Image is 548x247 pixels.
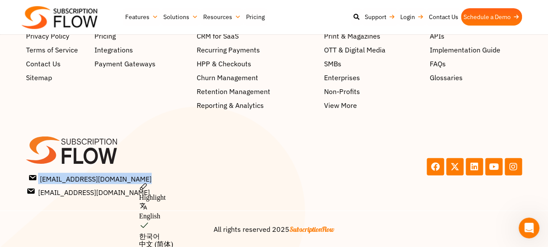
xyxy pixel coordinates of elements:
span: Payment Gateways [94,58,156,69]
span: FAQs [430,58,446,69]
a: Reporting & Analytics [197,100,315,110]
a: [EMAIL_ADDRESS][DOMAIN_NAME] [28,173,272,184]
a: Sitemap [26,72,86,83]
span: Recurring Payments [197,45,260,55]
span: Integrations [94,45,133,55]
a: [EMAIL_ADDRESS][DOMAIN_NAME] [28,186,272,198]
iframe: Intercom live chat [519,218,539,238]
span: Retention Management [197,86,270,97]
a: Glossaries [430,72,522,83]
img: SF-logo [26,136,117,164]
a: HPP & Checkouts [197,58,315,69]
a: Pricing [243,8,267,26]
a: FAQs [430,58,522,69]
span: Glossaries [430,72,463,83]
a: Schedule a Demo [461,8,522,26]
span: Terms of Service [26,45,78,55]
a: Print & Magazines [324,31,421,41]
span: Print & Magazines [324,31,380,41]
span: SMBs [324,58,341,69]
a: Retention Management [197,86,315,97]
span: Non-Profits [324,86,360,97]
span: Privacy Policy [26,31,69,41]
span: [EMAIL_ADDRESS][DOMAIN_NAME] [29,173,152,184]
span: SubscriptionFlow [289,225,334,234]
span: Churn Management [197,72,258,83]
a: OTT & Digital Media [324,45,421,55]
a: Non-Profits [324,86,421,97]
span: Implementation Guide [430,45,500,55]
a: View More [324,100,421,110]
img: Subscriptionflow [22,6,97,29]
a: Resources [201,8,243,26]
div: Highlight [139,194,243,201]
a: SMBs [324,58,421,69]
a: Implementation Guide [430,45,522,55]
a: Support [362,8,398,26]
span: CRM for SaaS [197,31,239,41]
span: APIs [430,31,444,41]
span: [EMAIL_ADDRESS][DOMAIN_NAME] [28,186,150,198]
a: Terms of Service [26,45,86,55]
span: View More [324,100,357,110]
center: All rights reserved 2025 [39,224,509,234]
span: OTT & Digital Media [324,45,385,55]
div: 한국어 [139,233,243,240]
a: Enterprises [324,72,421,83]
a: CRM for SaaS [197,31,315,41]
a: Churn Management [197,72,315,83]
span: HPP & Checkouts [197,58,251,69]
span: Sitemap [26,72,52,83]
div: English [139,212,243,220]
a: Recurring Payments [197,45,315,55]
span: Enterprises [324,72,360,83]
a: Login [398,8,426,26]
a: Payment Gateways [94,58,188,69]
a: Features [123,8,161,26]
a: Contact Us [26,58,86,69]
span: Reporting & Analytics [197,100,264,110]
span: Contact Us [26,58,61,69]
a: Integrations [94,45,188,55]
a: Privacy Policy [26,31,86,41]
a: Pricing [94,31,188,41]
a: Contact Us [426,8,461,26]
a: APIs [430,31,522,41]
span: Pricing [94,31,116,41]
a: Solutions [161,8,201,26]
